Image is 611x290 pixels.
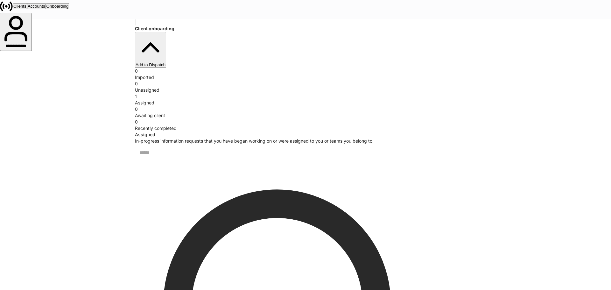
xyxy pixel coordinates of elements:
div: Imported [135,74,476,81]
div: 0 [135,119,476,125]
div: 1Assigned [135,93,476,106]
button: Onboarding [46,3,69,9]
div: 0 [135,68,476,74]
div: 1 [135,93,476,100]
div: 0Awaiting client [135,106,476,119]
button: Accounts [27,3,46,9]
div: Recently completed [135,125,476,131]
div: Assigned [135,131,476,138]
div: 0Recently completed [135,119,476,131]
div: Onboarding [46,4,69,9]
button: Clients [13,3,27,9]
div: Add to Dispatch [136,62,165,67]
div: Assigned [135,100,476,106]
div: 0Unassigned [135,81,476,93]
div: Awaiting client [135,112,476,119]
div: In-progress information requests that you have began working on or were assigned to you or teams ... [135,138,476,144]
div: 0 [135,106,476,112]
div: Accounts [28,4,45,9]
div: 0 [135,81,476,87]
div: 0Imported [135,68,476,81]
div: Unassigned [135,87,476,93]
div: Clients [13,4,26,9]
h4: Client onboarding [135,25,476,32]
button: Add to Dispatch [135,32,166,68]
